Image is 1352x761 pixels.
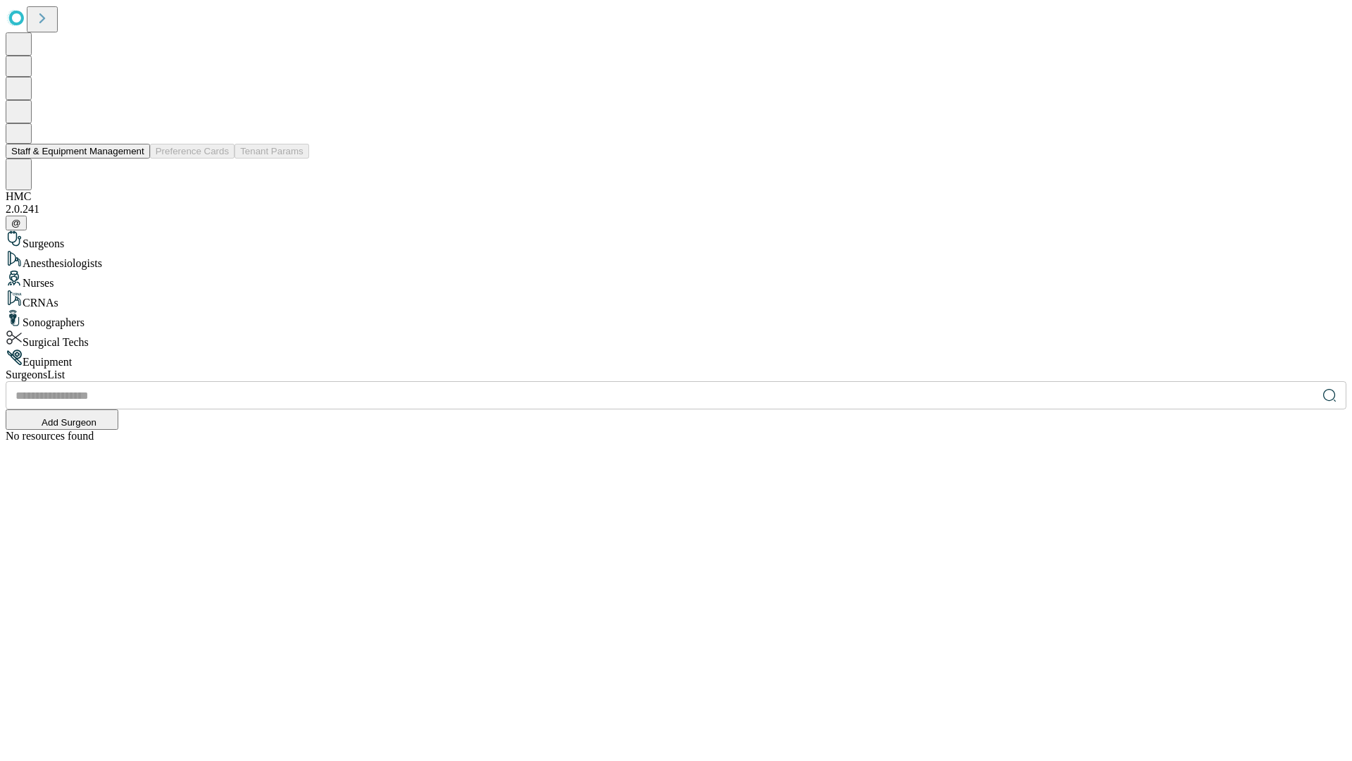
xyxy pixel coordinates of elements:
[42,417,96,428] span: Add Surgeon
[6,430,1346,443] div: No resources found
[6,409,118,430] button: Add Surgeon
[6,144,150,159] button: Staff & Equipment Management
[150,144,234,159] button: Preference Cards
[6,329,1346,349] div: Surgical Techs
[6,203,1346,216] div: 2.0.241
[6,369,1346,381] div: Surgeons List
[6,216,27,230] button: @
[6,270,1346,290] div: Nurses
[6,190,1346,203] div: HMC
[6,230,1346,250] div: Surgeons
[234,144,309,159] button: Tenant Params
[11,218,21,228] span: @
[6,349,1346,369] div: Equipment
[6,309,1346,329] div: Sonographers
[6,290,1346,309] div: CRNAs
[6,250,1346,270] div: Anesthesiologists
